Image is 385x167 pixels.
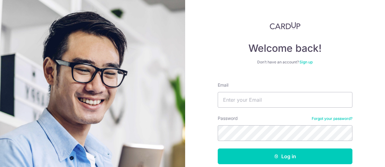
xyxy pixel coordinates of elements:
[218,60,352,65] div: Don’t have an account?
[218,148,352,164] button: Log in
[218,42,352,55] h4: Welcome back!
[218,115,238,121] label: Password
[218,92,352,108] input: Enter your Email
[299,60,313,64] a: Sign up
[218,82,228,88] label: Email
[270,22,300,30] img: CardUp Logo
[312,116,352,121] a: Forgot your password?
